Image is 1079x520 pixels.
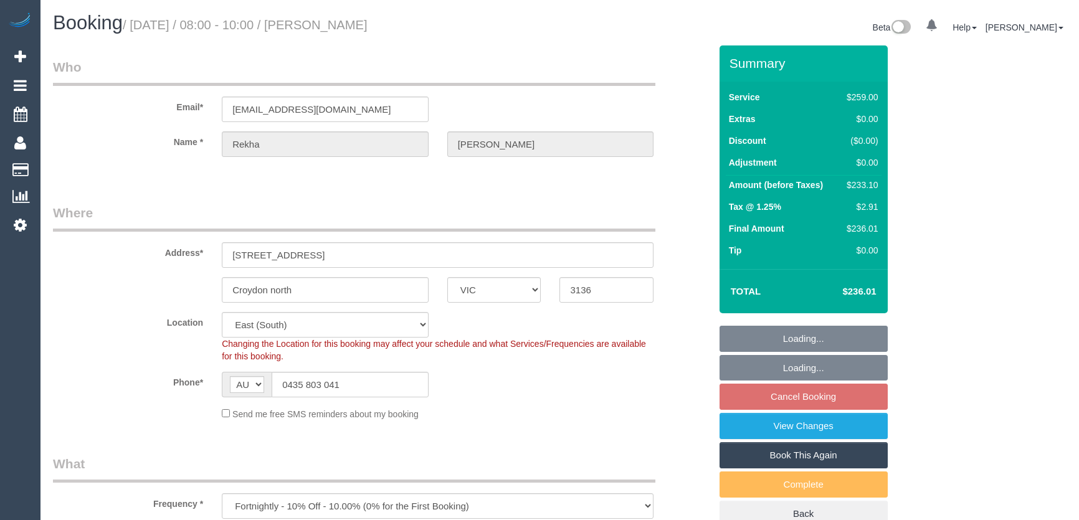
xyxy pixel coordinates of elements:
label: Adjustment [729,156,777,169]
img: Automaid Logo [7,12,32,30]
a: [PERSON_NAME] [986,22,1063,32]
input: First Name* [222,131,429,157]
small: / [DATE] / 08:00 - 10:00 / [PERSON_NAME] [123,18,368,32]
span: Send me free SMS reminders about my booking [232,409,419,419]
legend: Who [53,58,655,86]
input: Post Code* [559,277,654,303]
div: $0.00 [842,113,878,125]
div: $259.00 [842,91,878,103]
span: Booking [53,12,123,34]
div: $0.00 [842,244,878,257]
legend: What [53,455,655,483]
input: Email* [222,97,429,122]
div: ($0.00) [842,135,878,147]
input: Last Name* [447,131,654,157]
label: Tip [729,244,742,257]
label: Tax @ 1.25% [729,201,781,213]
span: Changing the Location for this booking may affect your schedule and what Services/Frequencies are... [222,339,646,361]
img: New interface [890,20,911,36]
a: Beta [873,22,911,32]
strong: Total [731,286,761,296]
div: $2.91 [842,201,878,213]
label: Extras [729,113,756,125]
label: Email* [44,97,212,113]
legend: Where [53,204,655,232]
label: Location [44,312,212,329]
div: $0.00 [842,156,878,169]
input: Suburb* [222,277,429,303]
label: Frequency * [44,493,212,510]
label: Discount [729,135,766,147]
label: Name * [44,131,212,148]
label: Final Amount [729,222,784,235]
label: Service [729,91,760,103]
a: Book This Again [720,442,888,468]
a: Help [953,22,977,32]
h3: Summary [730,56,882,70]
div: $233.10 [842,179,878,191]
label: Amount (before Taxes) [729,179,823,191]
a: View Changes [720,413,888,439]
div: $236.01 [842,222,878,235]
label: Address* [44,242,212,259]
label: Phone* [44,372,212,389]
input: Phone* [272,372,429,397]
h4: $236.01 [805,286,876,297]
